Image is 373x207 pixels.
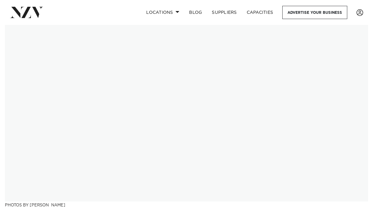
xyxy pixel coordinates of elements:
[184,6,207,19] a: BLOG
[282,6,347,19] a: Advertise your business
[141,6,184,19] a: Locations
[207,6,242,19] a: SUPPLIERS
[10,7,43,18] img: nzv-logo.png
[242,6,278,19] a: Capacities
